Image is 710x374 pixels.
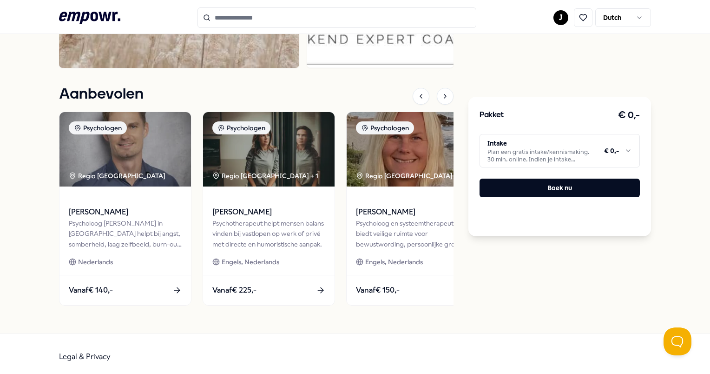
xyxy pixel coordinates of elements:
[480,179,639,197] button: Boek nu
[212,284,256,296] span: Vanaf € 225,-
[212,218,325,249] div: Psychotherapeut helpt mensen balans vinden bij vastlopen op werk of privé met directe en humorist...
[69,284,113,296] span: Vanaf € 140,-
[59,112,191,187] img: package image
[69,171,167,181] div: Regio [GEOGRAPHIC_DATA]
[203,112,335,187] img: package image
[59,112,191,305] a: package imagePsychologenRegio [GEOGRAPHIC_DATA] [PERSON_NAME]Psycholoog [PERSON_NAME] in [GEOGRAP...
[203,112,335,305] a: package imagePsychologenRegio [GEOGRAPHIC_DATA] + 1[PERSON_NAME]Psychotherapeut helpt mensen bala...
[618,108,640,123] h3: € 0,-
[356,284,400,296] span: Vanaf € 150,-
[664,327,691,355] iframe: Help Scout Beacon - Open
[212,206,325,218] span: [PERSON_NAME]
[59,83,144,106] h1: Aanbevolen
[346,112,479,305] a: package imagePsychologenRegio [GEOGRAPHIC_DATA] [PERSON_NAME]Psycholoog en systeemtherapeut biedt...
[222,257,279,267] span: Engels, Nederlands
[356,121,414,134] div: Psychologen
[356,171,454,181] div: Regio [GEOGRAPHIC_DATA]
[69,218,182,249] div: Psycholoog [PERSON_NAME] in [GEOGRAPHIC_DATA] helpt bij angst, somberheid, laag zelfbeeld, burn-o...
[347,112,478,187] img: package image
[69,121,127,134] div: Psychologen
[553,10,568,25] button: J
[356,206,469,218] span: [PERSON_NAME]
[78,257,113,267] span: Nederlands
[69,206,182,218] span: [PERSON_NAME]
[197,7,476,28] input: Search for products, categories or subcategories
[212,171,318,181] div: Regio [GEOGRAPHIC_DATA] + 1
[212,121,270,134] div: Psychologen
[480,109,504,121] h3: Pakket
[59,352,111,361] a: Legal & Privacy
[365,257,423,267] span: Engels, Nederlands
[356,218,469,249] div: Psycholoog en systeemtherapeut biedt veilige ruimte voor bewustwording, persoonlijke groei en men...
